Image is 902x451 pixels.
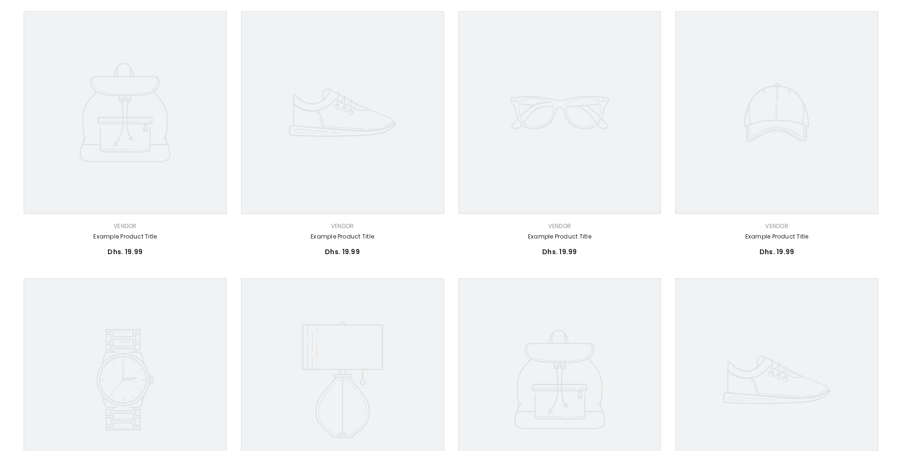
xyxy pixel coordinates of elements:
span: Dhs. 19.99 [542,247,577,256]
a: Example product title [24,231,227,242]
span: Dhs. 19.99 [759,247,795,256]
span: Dhs. 19.99 [325,247,360,256]
span: Dhs. 19.99 [107,247,143,256]
a: Example product title [675,231,878,242]
div: Vendor [458,221,661,231]
div: Vendor [675,221,878,231]
a: Example product title [458,231,661,242]
div: Vendor [241,221,444,231]
a: Example product title [241,231,444,242]
div: Vendor [24,221,227,231]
